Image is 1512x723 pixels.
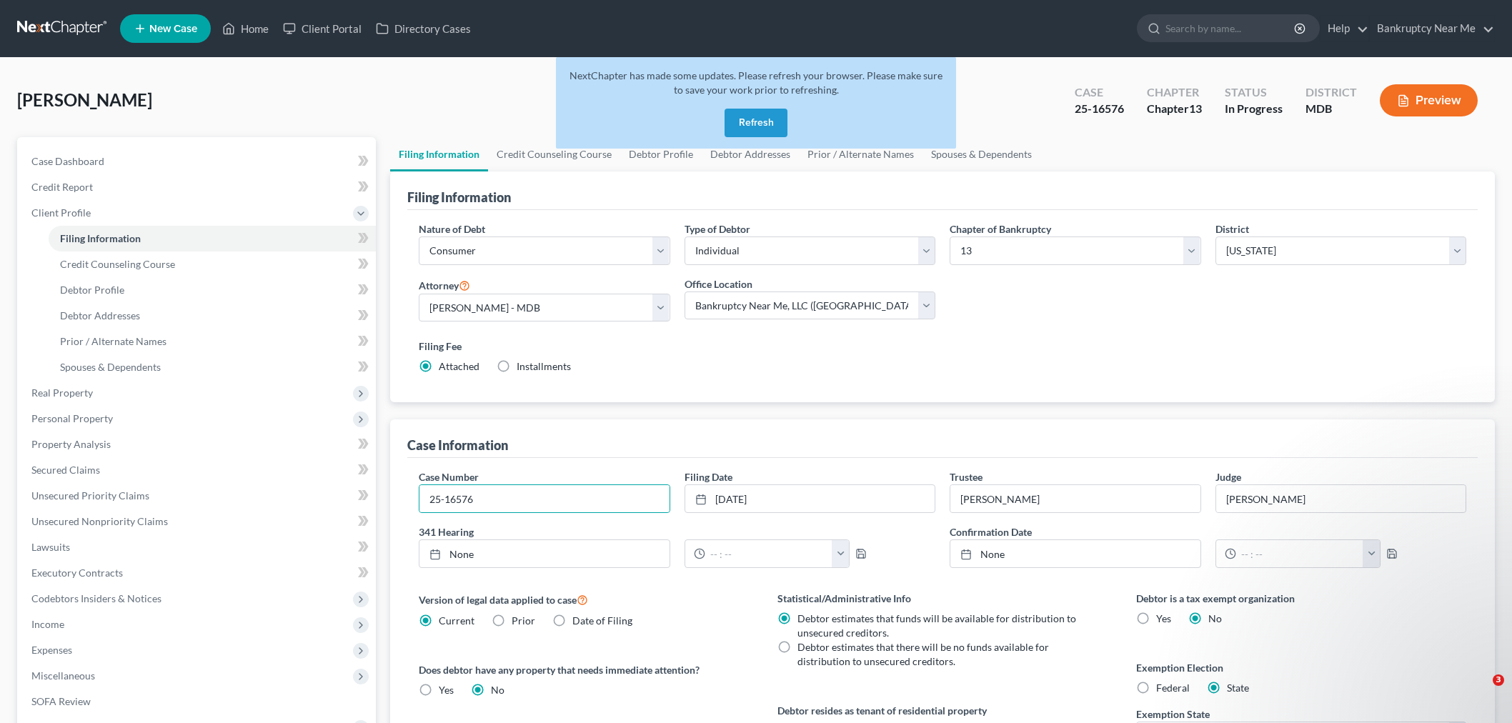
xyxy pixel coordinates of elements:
[149,24,197,34] span: New Case
[1236,540,1364,567] input: -- : --
[49,354,376,380] a: Spouses & Dependents
[922,137,1040,171] a: Spouses & Dependents
[491,684,504,696] span: No
[1305,101,1357,117] div: MDB
[31,181,93,193] span: Credit Report
[60,309,140,321] span: Debtor Addresses
[419,276,470,294] label: Attorney
[419,540,670,567] a: None
[685,221,750,236] label: Type of Debtor
[1208,612,1222,624] span: No
[797,612,1076,639] span: Debtor estimates that funds will be available for distribution to unsecured creditors.
[31,644,72,656] span: Expenses
[20,457,376,483] a: Secured Claims
[1463,674,1498,709] iframe: Intercom live chat
[31,155,104,167] span: Case Dashboard
[49,251,376,277] a: Credit Counseling Course
[1075,101,1124,117] div: 25-16576
[20,483,376,509] a: Unsecured Priority Claims
[20,534,376,560] a: Lawsuits
[31,515,168,527] span: Unsecured Nonpriority Claims
[777,591,1108,606] label: Statistical/Administrative Info
[20,174,376,200] a: Credit Report
[20,432,376,457] a: Property Analysis
[439,614,474,627] span: Current
[1165,15,1296,41] input: Search by name...
[31,412,113,424] span: Personal Property
[49,277,376,303] a: Debtor Profile
[215,16,276,41] a: Home
[1380,84,1478,116] button: Preview
[20,689,376,714] a: SOFA Review
[31,541,70,553] span: Lawsuits
[777,703,1108,718] label: Debtor resides as tenant of residential property
[512,614,535,627] span: Prior
[950,540,1200,567] a: None
[705,540,833,567] input: -- : --
[1320,16,1368,41] a: Help
[570,69,942,96] span: NextChapter has made some updates. Please refresh your browser. Please make sure to save your wor...
[31,695,91,707] span: SOFA Review
[419,469,479,484] label: Case Number
[1370,16,1494,41] a: Bankruptcy Near Me
[49,329,376,354] a: Prior / Alternate Names
[419,662,749,677] label: Does debtor have any property that needs immediate attention?
[31,489,149,502] span: Unsecured Priority Claims
[725,109,787,137] button: Refresh
[17,89,152,110] span: [PERSON_NAME]
[950,221,1051,236] label: Chapter of Bankruptcy
[1136,707,1210,722] label: Exemption State
[1227,682,1249,694] span: State
[31,464,100,476] span: Secured Claims
[1216,485,1466,512] input: --
[419,221,485,236] label: Nature of Debt
[1147,101,1202,117] div: Chapter
[1075,84,1124,101] div: Case
[31,592,161,604] span: Codebtors Insiders & Notices
[60,284,124,296] span: Debtor Profile
[49,226,376,251] a: Filing Information
[1493,674,1504,686] span: 3
[1215,469,1241,484] label: Judge
[685,276,752,291] label: Office Location
[20,149,376,174] a: Case Dashboard
[685,485,935,512] a: [DATE]
[369,16,478,41] a: Directory Cases
[31,438,111,450] span: Property Analysis
[572,614,632,627] span: Date of Filing
[60,335,166,347] span: Prior / Alternate Names
[390,137,488,171] a: Filing Information
[1136,591,1466,606] label: Debtor is a tax exempt organization
[797,641,1049,667] span: Debtor estimates that there will be no funds available for distribution to unsecured creditors.
[439,684,454,696] span: Yes
[1156,612,1171,624] span: Yes
[1215,221,1249,236] label: District
[1189,101,1202,115] span: 13
[439,360,479,372] span: Attached
[60,232,141,244] span: Filing Information
[488,137,620,171] a: Credit Counseling Course
[20,560,376,586] a: Executory Contracts
[517,360,571,372] span: Installments
[1305,84,1357,101] div: District
[407,189,511,206] div: Filing Information
[31,387,93,399] span: Real Property
[1136,660,1466,675] label: Exemption Election
[31,567,123,579] span: Executory Contracts
[950,469,983,484] label: Trustee
[942,524,1473,539] label: Confirmation Date
[407,437,508,454] div: Case Information
[685,469,732,484] label: Filing Date
[419,591,749,608] label: Version of legal data applied to case
[419,339,1466,354] label: Filing Fee
[60,361,161,373] span: Spouses & Dependents
[20,509,376,534] a: Unsecured Nonpriority Claims
[31,669,95,682] span: Miscellaneous
[1225,84,1283,101] div: Status
[49,303,376,329] a: Debtor Addresses
[1147,84,1202,101] div: Chapter
[412,524,942,539] label: 341 Hearing
[1156,682,1190,694] span: Federal
[419,485,670,512] input: Enter case number...
[950,485,1200,512] input: --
